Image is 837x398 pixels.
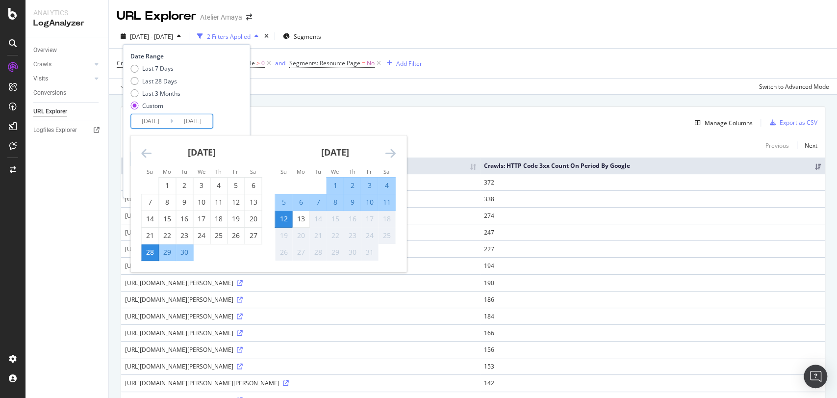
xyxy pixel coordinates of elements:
div: 12 [228,197,244,207]
td: Selected. Monday, October 6, 2025 [292,194,309,211]
button: Apply [117,79,145,94]
div: 21 [142,231,158,240]
small: We [331,168,339,175]
div: and [275,59,285,67]
div: 7 [142,197,158,207]
td: 274 [480,207,825,224]
td: Choose Tuesday, September 16, 2025 as your check-in date. It’s available. [176,211,193,227]
td: Not available. Thursday, October 23, 2025 [344,227,361,244]
a: Next [797,138,817,153]
td: 142 [480,374,825,391]
div: 19 [228,214,244,224]
div: arrow-right-arrow-left [246,14,252,21]
td: Not available. Wednesday, October 22, 2025 [327,227,344,244]
span: Crawls: HTTP Code 3xx Count On Period By Google [117,59,255,67]
td: 153 [480,358,825,374]
button: 2 Filters Applied [193,28,262,44]
div: [URL][DOMAIN_NAME][PERSON_NAME] [125,329,476,337]
div: 24 [193,231,210,240]
div: 1 [327,181,343,190]
td: Not available. Tuesday, October 28, 2025 [309,244,327,261]
span: > [256,59,260,67]
td: Selected. Tuesday, October 7, 2025 [309,194,327,211]
div: Visits [33,74,48,84]
div: [URL][DOMAIN_NAME][PERSON_NAME] [125,212,476,220]
div: 6 [292,197,309,207]
div: 23 [344,231,360,240]
td: Selected. Monday, September 29, 2025 [159,244,176,261]
div: 31 [361,247,378,257]
div: 10 [193,197,210,207]
small: Th [215,168,222,175]
div: 16 [344,214,360,224]
td: Not available. Saturday, October 25, 2025 [378,227,395,244]
td: Not available. Wednesday, October 29, 2025 [327,244,344,261]
div: Last 28 Days [142,77,177,85]
div: Switch to Advanced Mode [759,82,829,91]
div: 15 [327,214,343,224]
a: URL Explorer [33,106,101,117]
td: Choose Wednesday, September 10, 2025 as your check-in date. It’s available. [193,194,210,211]
div: Overview [33,45,57,55]
div: 17 [361,214,378,224]
td: Choose Tuesday, September 2, 2025 as your check-in date. It’s available. [176,177,193,194]
td: 184 [480,308,825,324]
div: Add Filter [396,59,422,68]
small: Mo [296,168,304,175]
td: Selected. Friday, October 10, 2025 [361,194,378,211]
small: Fr [233,168,238,175]
td: 186 [480,291,825,308]
div: Last 7 Days [142,64,174,73]
td: 156 [480,341,825,358]
th: Crawls: HTTP Code 3xx Count On Period By Google: activate to sort column ascending [480,158,825,174]
div: 4 [210,181,227,190]
td: Selected. Thursday, October 2, 2025 [344,177,361,194]
div: 30 [176,247,193,257]
div: times [262,31,271,41]
small: Sa [383,168,389,175]
button: Add Filter [383,57,422,69]
td: 194 [480,257,825,274]
button: and [275,58,285,68]
td: Not available. Tuesday, October 14, 2025 [309,211,327,227]
div: [URL][DOMAIN_NAME][PERSON_NAME] [125,228,476,237]
div: [URL][DOMAIN_NAME][PERSON_NAME] [125,345,476,354]
td: Choose Wednesday, September 24, 2025 as your check-in date. It’s available. [193,227,210,244]
div: 26 [275,247,292,257]
div: Last 3 Months [130,89,180,98]
td: Choose Wednesday, September 3, 2025 as your check-in date. It’s available. [193,177,210,194]
div: 22 [159,231,176,240]
td: Not available. Saturday, October 18, 2025 [378,211,395,227]
td: Choose Monday, September 15, 2025 as your check-in date. It’s available. [159,211,176,227]
td: Choose Sunday, September 21, 2025 as your check-in date. It’s available. [142,227,159,244]
td: Not available. Friday, October 24, 2025 [361,227,378,244]
div: 3 [193,181,210,190]
td: Choose Thursday, September 25, 2025 as your check-in date. It’s available. [210,227,228,244]
td: Choose Monday, September 1, 2025 as your check-in date. It’s available. [159,177,176,194]
small: We [198,168,205,175]
div: 12 [275,214,292,224]
td: Choose Sunday, September 7, 2025 as your check-in date. It’s available. [142,194,159,211]
div: [URL][DOMAIN_NAME][PERSON_NAME] [125,362,476,371]
td: Not available. Thursday, October 16, 2025 [344,211,361,227]
div: 5 [275,197,292,207]
td: Choose Saturday, September 20, 2025 as your check-in date. It’s available. [245,211,262,227]
td: Choose Monday, September 8, 2025 as your check-in date. It’s available. [159,194,176,211]
td: Not available. Tuesday, October 21, 2025 [309,227,327,244]
td: Choose Friday, September 26, 2025 as your check-in date. It’s available. [228,227,245,244]
td: 190 [480,274,825,291]
div: 3 [361,181,378,190]
div: [URL][DOMAIN_NAME][PERSON_NAME] [125,279,476,287]
div: 1 [159,181,176,190]
div: Crawls [33,59,51,70]
td: Not available. Friday, October 17, 2025 [361,211,378,227]
small: Tu [314,168,321,175]
div: 9 [176,197,193,207]
span: Segments [294,32,321,41]
div: [URL][DOMAIN_NAME][PERSON_NAME][PERSON_NAME] [125,379,476,387]
td: Not available. Wednesday, October 15, 2025 [327,211,344,227]
div: Date Range [130,52,240,60]
div: Last 28 Days [130,77,180,85]
div: Custom [130,102,180,110]
div: 20 [292,231,309,240]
